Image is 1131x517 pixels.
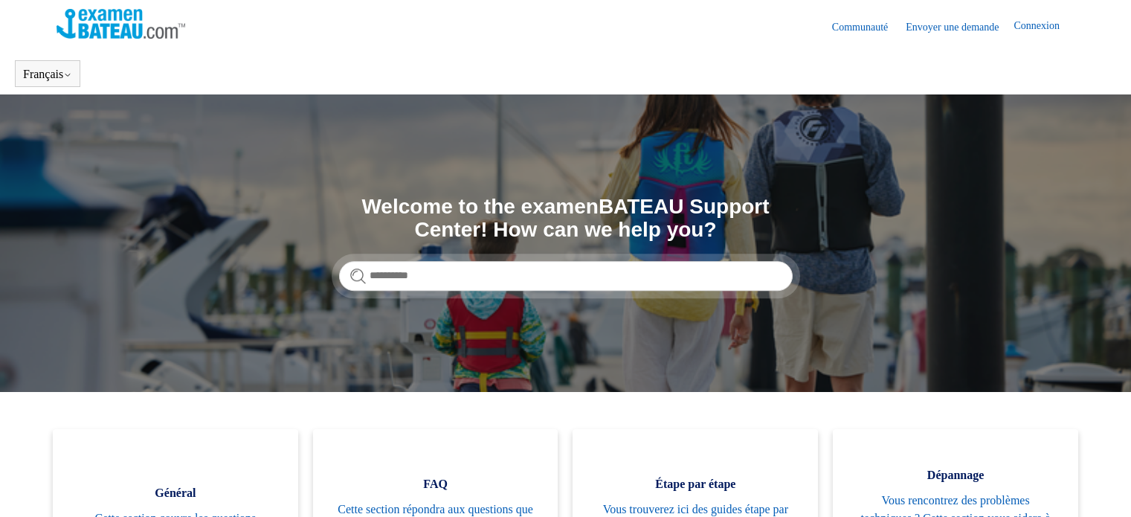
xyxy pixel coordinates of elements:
a: Envoyer une demande [906,19,1014,35]
input: Rechercher [339,261,793,291]
img: Page d’accueil du Centre d’aide Examen Bateau [57,9,185,39]
span: Étape par étape [595,475,796,493]
a: Communauté [832,19,903,35]
span: Général [75,484,276,502]
span: Dépannage [855,466,1056,484]
button: Français [23,68,72,81]
h1: Welcome to the examenBATEAU Support Center! How can we help you? [339,196,793,242]
a: Connexion [1014,18,1074,36]
div: Live chat [1081,467,1120,506]
span: FAQ [335,475,536,493]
